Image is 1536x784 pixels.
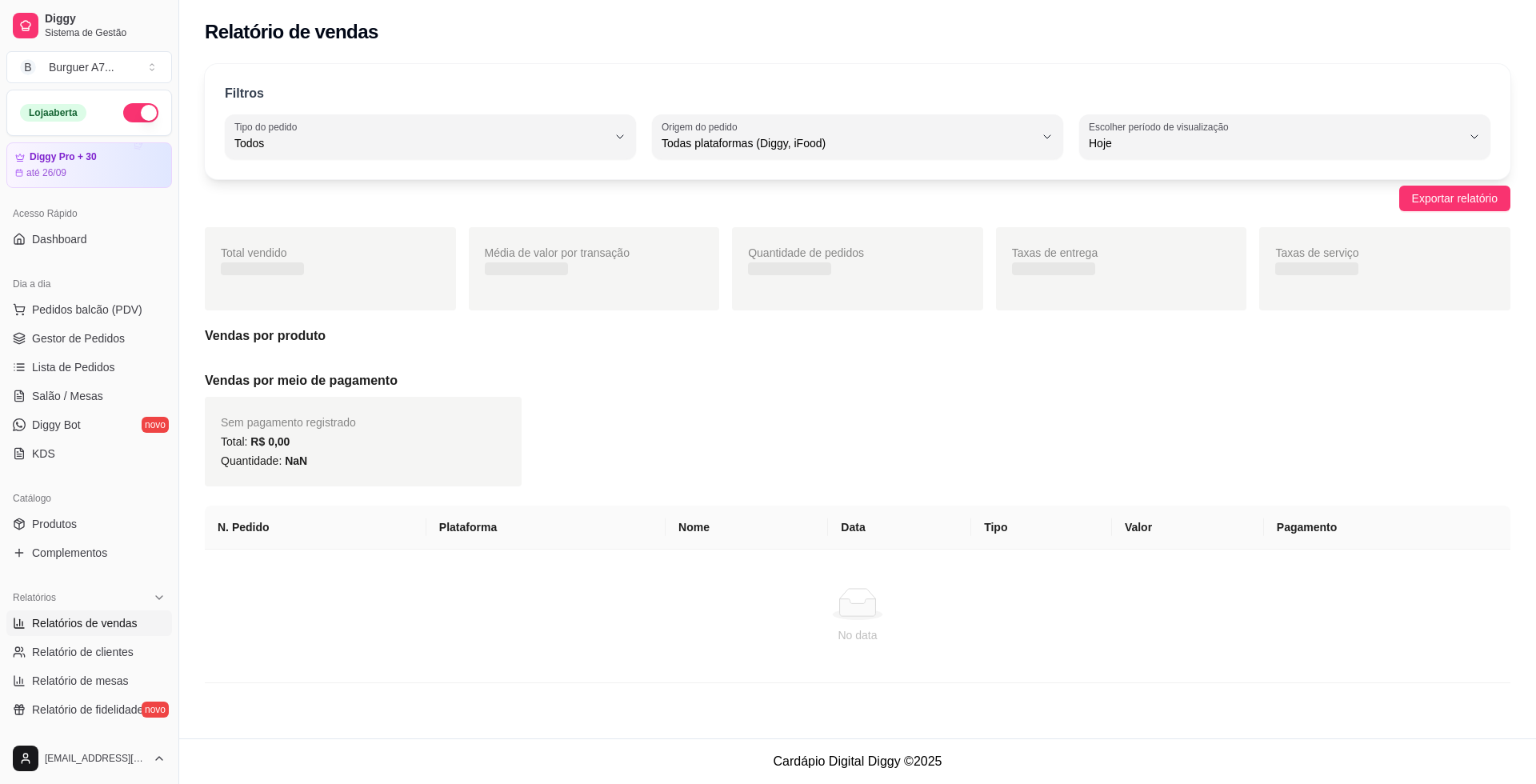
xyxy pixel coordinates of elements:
[1012,246,1098,259] span: Taxas de entrega
[485,246,630,259] span: Média de valor por transação
[49,59,114,75] div: Burguer A7 ...
[6,441,172,466] a: KDS
[6,540,172,566] a: Complementos
[225,114,636,159] button: Tipo do pedidoTodos
[6,51,172,83] button: Select a team
[13,591,56,604] span: Relatórios
[32,231,87,247] span: Dashboard
[234,120,302,134] label: Tipo do pedido
[32,417,81,433] span: Diggy Bot
[6,142,172,188] a: Diggy Pro + 30até 26/09
[662,120,742,134] label: Origem do pedido
[1275,246,1358,259] span: Taxas de serviço
[426,506,666,550] th: Plataforma
[221,416,356,429] span: Sem pagamento registrado
[6,610,172,636] a: Relatórios de vendas
[205,326,1510,346] h5: Vendas por produto
[6,697,172,722] a: Relatório de fidelidadenovo
[32,644,134,660] span: Relatório de clientes
[32,359,115,375] span: Lista de Pedidos
[6,412,172,438] a: Diggy Botnovo
[32,516,77,532] span: Produtos
[6,639,172,665] a: Relatório de clientes
[32,446,55,462] span: KDS
[32,702,143,718] span: Relatório de fidelidade
[1264,506,1510,550] th: Pagamento
[179,738,1536,784] footer: Cardápio Digital Diggy © 2025
[652,114,1063,159] button: Origem do pedidoTodas plataformas (Diggy, iFood)
[285,454,307,467] span: NaN
[6,6,172,45] a: DiggySistema de Gestão
[6,297,172,322] button: Pedidos balcão (PDV)
[6,354,172,380] a: Lista de Pedidos
[221,246,287,259] span: Total vendido
[6,226,172,252] a: Dashboard
[662,135,1034,151] span: Todas plataformas (Diggy, iFood)
[221,454,307,467] span: Quantidade:
[6,201,172,226] div: Acesso Rápido
[32,615,138,631] span: Relatórios de vendas
[225,84,264,103] p: Filtros
[45,26,166,39] span: Sistema de Gestão
[32,330,125,346] span: Gestor de Pedidos
[1089,120,1234,134] label: Escolher período de visualização
[6,511,172,537] a: Produtos
[45,12,166,26] span: Diggy
[6,271,172,297] div: Dia a dia
[6,326,172,351] a: Gestor de Pedidos
[234,135,607,151] span: Todos
[1412,190,1498,207] span: Exportar relatório
[20,104,86,122] div: Loja aberta
[1112,506,1264,550] th: Valor
[45,752,146,765] span: [EMAIL_ADDRESS][DOMAIN_NAME]
[32,673,129,689] span: Relatório de mesas
[123,103,158,122] button: Alterar Status
[205,19,378,45] h2: Relatório de vendas
[221,435,290,448] span: Total:
[6,668,172,694] a: Relatório de mesas
[205,506,426,550] th: N. Pedido
[6,383,172,409] a: Salão / Mesas
[1089,135,1462,151] span: Hoje
[205,371,1510,390] h5: Vendas por meio de pagamento
[30,151,97,163] article: Diggy Pro + 30
[26,166,66,179] article: até 26/09
[32,545,107,561] span: Complementos
[828,506,971,550] th: Data
[6,739,172,778] button: [EMAIL_ADDRESS][DOMAIN_NAME]
[20,59,36,75] span: B
[250,435,290,448] span: R$ 0,00
[666,506,828,550] th: Nome
[6,486,172,511] div: Catálogo
[32,388,103,404] span: Salão / Mesas
[748,246,864,259] span: Quantidade de pedidos
[1079,114,1490,159] button: Escolher período de visualizaçãoHoje
[224,626,1491,644] div: No data
[1399,186,1510,211] button: Exportar relatório
[32,302,142,318] span: Pedidos balcão (PDV)
[971,506,1112,550] th: Tipo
